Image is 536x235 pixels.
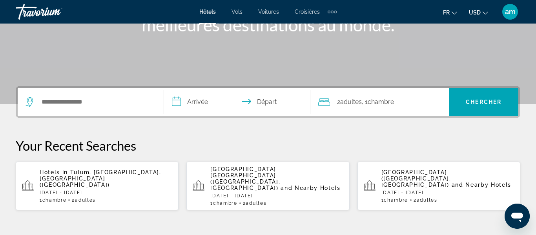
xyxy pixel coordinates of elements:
[337,97,362,107] span: 2
[213,200,237,206] span: Chambre
[381,190,514,195] p: [DATE] - [DATE]
[466,99,501,105] span: Chercher
[381,169,451,188] span: [GEOGRAPHIC_DATA] ([GEOGRAPHIC_DATA], [GEOGRAPHIC_DATA])
[40,169,161,188] span: Tulum, [GEOGRAPHIC_DATA], [GEOGRAPHIC_DATA] ([GEOGRAPHIC_DATA])
[443,9,450,16] span: fr
[500,4,520,20] button: User Menu
[72,197,95,203] span: 2
[40,190,172,195] p: [DATE] - [DATE]
[281,185,341,191] span: and Nearby Hotels
[246,200,266,206] span: Adultes
[210,200,237,206] span: 1
[16,2,94,22] a: Travorium
[417,197,438,203] span: Adultes
[452,182,512,188] span: and Nearby Hotels
[310,88,449,116] button: Travelers: 2 adults, 0 children
[414,197,437,203] span: 2
[210,193,343,199] p: [DATE] - [DATE]
[75,197,96,203] span: Adultes
[443,7,457,18] button: Change language
[199,9,216,15] a: Hôtels
[505,204,530,229] iframe: Bouton de lancement de la fenêtre de messagerie
[16,138,520,153] p: Your Recent Searches
[340,98,362,106] span: Adultes
[40,197,66,203] span: 1
[258,9,279,15] a: Voitures
[295,9,320,15] a: Croisières
[368,98,394,106] span: Chambre
[243,200,266,206] span: 2
[469,7,488,18] button: Change currency
[210,166,280,191] span: [GEOGRAPHIC_DATA] [GEOGRAPHIC_DATA] ([GEOGRAPHIC_DATA], [GEOGRAPHIC_DATA])
[186,161,349,211] button: [GEOGRAPHIC_DATA] [GEOGRAPHIC_DATA] ([GEOGRAPHIC_DATA], [GEOGRAPHIC_DATA]) and Nearby Hotels[DATE...
[357,161,520,211] button: [GEOGRAPHIC_DATA] ([GEOGRAPHIC_DATA], [GEOGRAPHIC_DATA]) and Nearby Hotels[DATE] - [DATE]1Chambre...
[232,9,242,15] a: Vols
[40,169,68,175] span: Hotels in
[164,88,310,116] button: Check in and out dates
[328,5,337,18] button: Extra navigation items
[469,9,481,16] span: USD
[362,97,394,107] span: , 1
[449,88,518,116] button: Chercher
[384,197,408,203] span: Chambre
[18,88,518,116] div: Search widget
[42,197,67,203] span: Chambre
[381,197,408,203] span: 1
[505,8,516,16] span: am
[16,161,179,211] button: Hotels in Tulum, [GEOGRAPHIC_DATA], [GEOGRAPHIC_DATA] ([GEOGRAPHIC_DATA])[DATE] - [DATE]1Chambre2...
